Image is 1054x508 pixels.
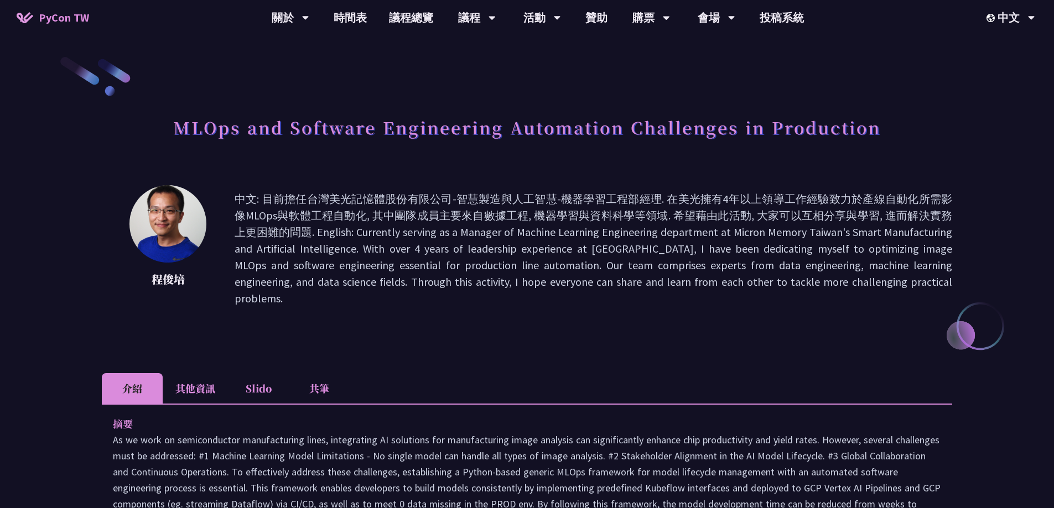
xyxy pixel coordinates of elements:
img: Locale Icon [986,14,998,22]
p: 摘要 [113,416,919,432]
li: 其他資訊 [163,373,228,404]
img: Home icon of PyCon TW 2025 [17,12,33,23]
p: 中文: 目前擔任台灣美光記憶體股份有限公司-智慧製造與人工智慧-機器學習工程部經理. 在美光擁有4年以上領導工作經驗致力於產線自動化所需影像MLOps與軟體工程自動化, 其中團隊成員主要來自數據... [235,191,952,307]
li: Slido [228,373,289,404]
h1: MLOps and Software Engineering Automation Challenges in Production [173,111,881,144]
p: 程俊培 [129,271,207,287]
li: 介紹 [102,373,163,404]
span: PyCon TW [39,9,89,26]
li: 共筆 [289,373,350,404]
img: 程俊培 [129,185,206,263]
a: PyCon TW [6,4,100,32]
